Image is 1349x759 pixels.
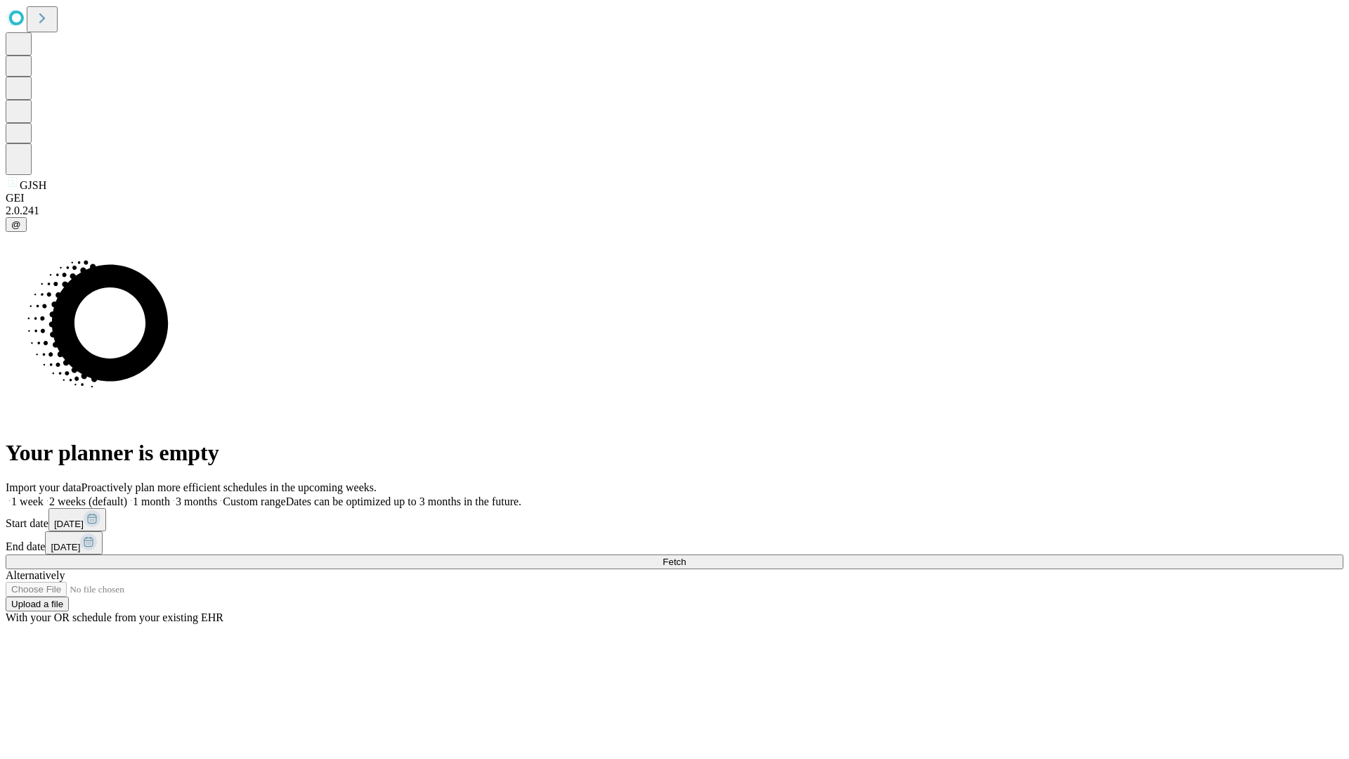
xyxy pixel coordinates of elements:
span: Fetch [663,557,686,567]
button: @ [6,217,27,232]
span: 3 months [176,495,217,507]
span: [DATE] [51,542,80,552]
div: Start date [6,508,1343,531]
button: Fetch [6,554,1343,569]
div: 2.0.241 [6,205,1343,217]
span: Custom range [223,495,285,507]
span: 1 month [133,495,170,507]
span: [DATE] [54,519,84,529]
button: [DATE] [48,508,106,531]
span: @ [11,219,21,230]
button: [DATE] [45,531,103,554]
div: End date [6,531,1343,554]
span: Proactively plan more efficient schedules in the upcoming weeks. [82,481,377,493]
button: Upload a file [6,597,69,611]
div: GEI [6,192,1343,205]
span: 1 week [11,495,44,507]
span: With your OR schedule from your existing EHR [6,611,223,623]
h1: Your planner is empty [6,440,1343,466]
span: Import your data [6,481,82,493]
span: GJSH [20,179,46,191]
span: 2 weeks (default) [49,495,127,507]
span: Dates can be optimized up to 3 months in the future. [286,495,521,507]
span: Alternatively [6,569,65,581]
